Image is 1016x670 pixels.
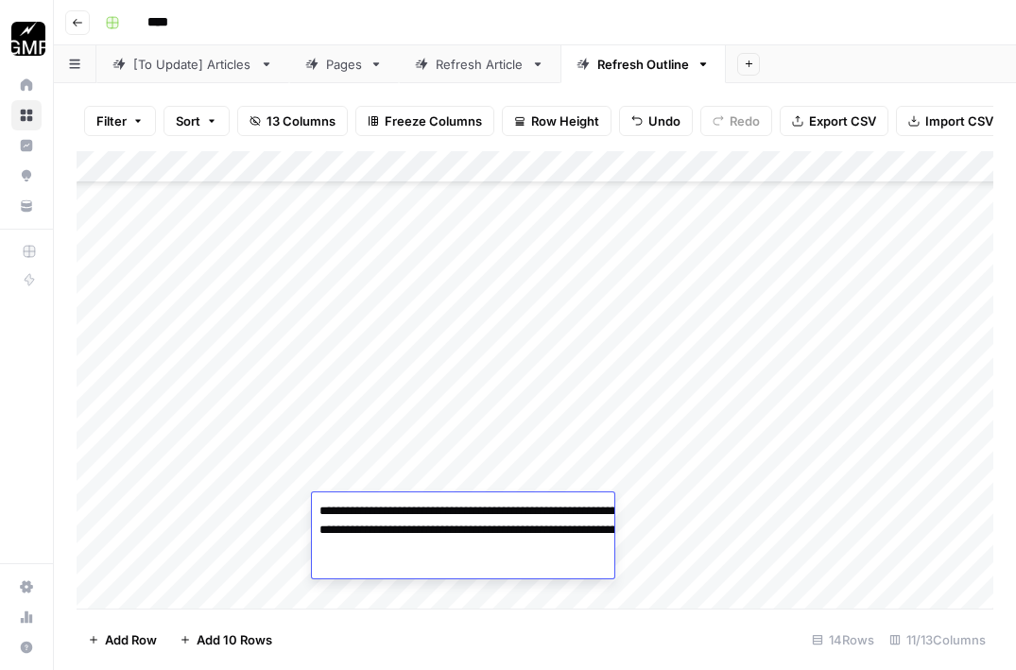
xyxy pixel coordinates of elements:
a: Your Data [11,191,42,221]
a: Pages [289,45,399,83]
button: Add 10 Rows [168,625,284,655]
div: 11/13 Columns [882,625,993,655]
img: Growth Marketing Pro Logo [11,22,45,56]
button: Filter [84,106,156,136]
a: Settings [11,572,42,602]
span: Filter [96,112,127,130]
span: Add Row [105,630,157,649]
button: Sort [164,106,230,136]
div: Refresh Outline [597,55,689,74]
div: Refresh Article [436,55,524,74]
button: Export CSV [780,106,888,136]
button: Undo [619,106,693,136]
button: Freeze Columns [355,106,494,136]
a: [To Update] Articles [96,45,289,83]
a: Home [11,70,42,100]
span: 13 Columns [267,112,336,130]
button: Help + Support [11,632,42,662]
span: Add 10 Rows [197,630,272,649]
button: Redo [700,106,772,136]
a: Usage [11,602,42,632]
div: Pages [326,55,362,74]
div: 14 Rows [804,625,882,655]
span: Freeze Columns [385,112,482,130]
span: Redo [730,112,760,130]
a: Opportunities [11,161,42,191]
span: Import CSV [925,112,993,130]
a: Refresh Article [399,45,560,83]
button: Add Row [77,625,168,655]
div: [To Update] Articles [133,55,252,74]
span: Undo [648,112,680,130]
span: Export CSV [809,112,876,130]
span: Sort [176,112,200,130]
a: Insights [11,130,42,161]
button: Row Height [502,106,611,136]
span: Row Height [531,112,599,130]
button: Import CSV [896,106,1006,136]
button: Workspace: Growth Marketing Pro [11,15,42,62]
a: Refresh Outline [560,45,726,83]
button: 13 Columns [237,106,348,136]
a: Browse [11,100,42,130]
